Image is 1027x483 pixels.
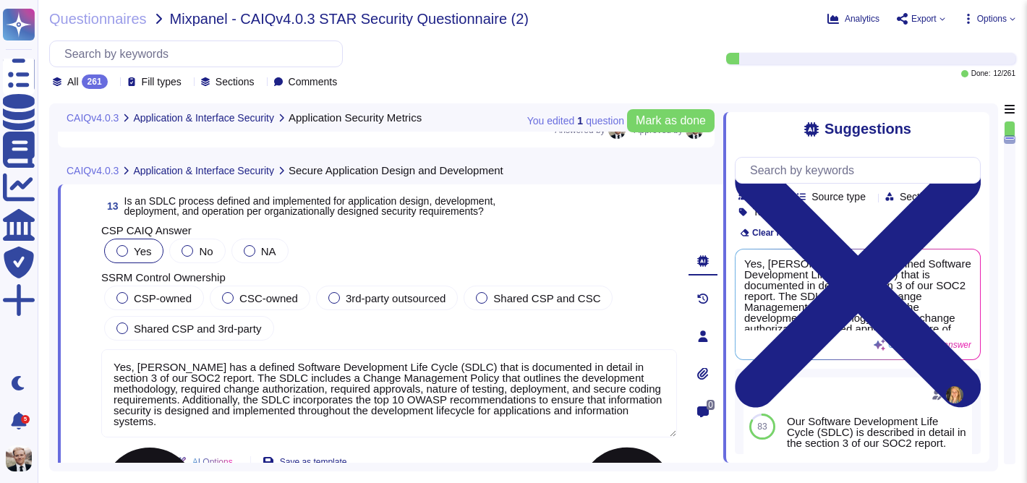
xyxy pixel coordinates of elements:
[134,322,262,335] span: Shared CSP and 3rd-party
[757,422,767,431] span: 83
[57,41,342,67] input: Search by keywords
[67,166,119,176] span: CAIQv4.0.3
[82,74,108,89] div: 261
[170,12,529,26] span: Mixpanel - CAIQv4.0.3 STAR Security Questionnaire (2)
[124,195,496,217] span: Is an SDLC process defined and implemented for application design, development, deployment, and o...
[199,245,213,257] span: No
[3,443,42,474] button: user
[216,77,255,87] span: Sections
[289,165,503,176] span: Secure Application Design and Development
[67,77,79,87] span: All
[346,292,446,304] span: 3rd-party outsourced
[911,14,937,23] span: Export
[261,245,276,257] span: NA
[21,415,30,424] div: 5
[6,445,32,471] img: user
[946,386,963,403] img: user
[133,113,274,123] span: Application & Interface Security
[101,224,192,236] span: CSP CAIQ Answer
[977,14,1007,23] span: Options
[101,349,677,437] textarea: Yes, [PERSON_NAME] has a defined Software Development Life Cycle (SDLC) that is documented in det...
[707,400,715,410] span: 0
[743,158,980,183] input: Search by keywords
[49,12,147,26] span: Questionnaires
[845,14,879,23] span: Analytics
[636,115,706,127] span: Mark as done
[971,70,991,77] span: Done:
[101,271,226,283] span: SSRM Control Ownership
[239,292,298,304] span: CSC-owned
[493,292,600,304] span: Shared CSP and CSC
[827,13,879,25] button: Analytics
[134,292,192,304] span: CSP-owned
[527,116,624,126] span: You edited question
[577,116,583,126] b: 1
[101,201,119,211] span: 13
[289,112,422,123] span: Application Security Metrics
[133,166,274,176] span: Application & Interface Security
[67,113,119,123] span: CAIQv4.0.3
[142,77,182,87] span: Fill types
[289,77,338,87] span: Comments
[134,245,151,257] span: Yes
[627,109,715,132] button: Mark as done
[993,70,1015,77] span: 12 / 261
